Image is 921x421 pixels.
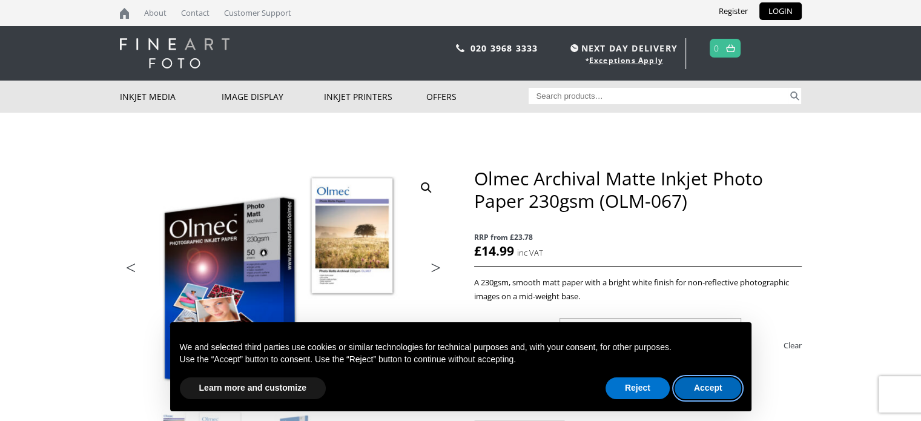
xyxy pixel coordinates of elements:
a: 0 [714,39,719,57]
span: £ [474,242,481,259]
a: Exceptions Apply [589,55,663,65]
a: 020 3968 3333 [470,42,538,54]
button: Search [788,88,802,104]
a: Clear options [784,336,802,355]
img: basket.svg [726,44,735,52]
h1: Olmec Archival Matte Inkjet Photo Paper 230gsm (OLM-067) [474,167,801,212]
a: Offers [426,81,529,113]
img: phone.svg [456,44,464,52]
a: Register [710,2,757,20]
a: View full-screen image gallery [415,177,437,199]
p: A 230gsm, smooth matt paper with a bright white finish for non-reflective photographic images on ... [474,276,801,303]
img: logo-white.svg [120,38,229,68]
a: Inkjet Media [120,81,222,113]
a: Inkjet Printers [324,81,426,113]
img: time.svg [570,44,578,52]
span: NEXT DAY DELIVERY [567,41,678,55]
button: Learn more and customize [180,377,326,399]
a: LOGIN [759,2,802,20]
bdi: 14.99 [474,242,514,259]
p: We and selected third parties use cookies or similar technologies for technical purposes and, wit... [180,342,742,354]
span: RRP from £23.78 [474,230,801,244]
button: Reject [606,377,670,399]
p: Use the “Accept” button to consent. Use the “Reject” button to continue without accepting. [180,354,742,366]
button: Accept [675,377,742,399]
a: Image Display [222,81,324,113]
input: Search products… [529,88,788,104]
